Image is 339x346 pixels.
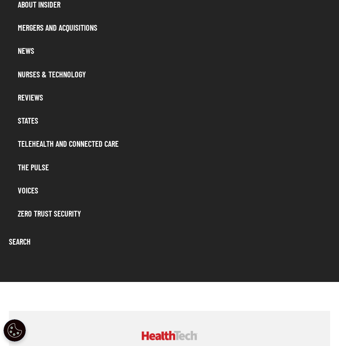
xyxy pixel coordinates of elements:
[13,135,335,152] a: Telehealth and Connected Care
[13,66,335,83] a: Nurses & Technology
[13,42,335,59] a: News
[4,319,26,342] div: Cookie Settings
[13,89,335,106] a: Reviews
[13,19,335,36] a: Mergers and Acquisitions
[142,331,197,340] img: cdw insider logo
[4,233,335,250] a: Search
[13,159,335,176] a: The Pulse
[13,112,335,129] a: States
[13,205,335,222] a: Zero Trust Security
[13,182,335,199] a: Voices
[4,319,26,342] button: Open Preferences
